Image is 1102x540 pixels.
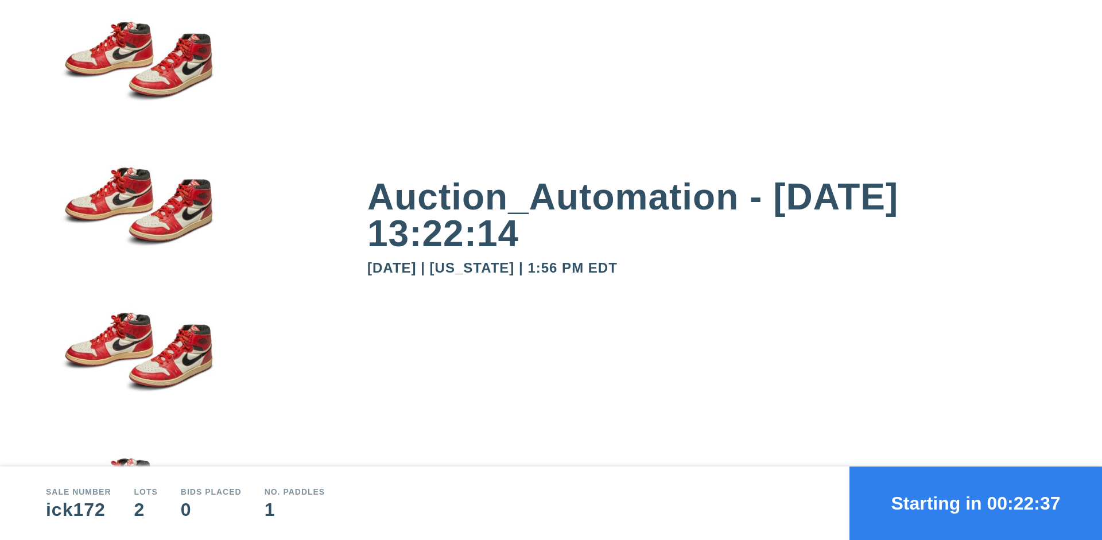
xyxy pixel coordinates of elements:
div: ick172 [46,500,111,519]
button: Starting in 00:22:37 [849,467,1102,540]
img: small [46,146,230,292]
div: Lots [134,488,158,496]
div: 0 [181,500,242,519]
div: Bids Placed [181,488,242,496]
div: Sale number [46,488,111,496]
div: No. Paddles [265,488,325,496]
div: 2 [134,500,158,519]
div: [DATE] | [US_STATE] | 1:56 PM EDT [367,261,1056,275]
div: 1 [265,500,325,519]
div: Auction_Automation - [DATE] 13:22:14 [367,178,1056,252]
